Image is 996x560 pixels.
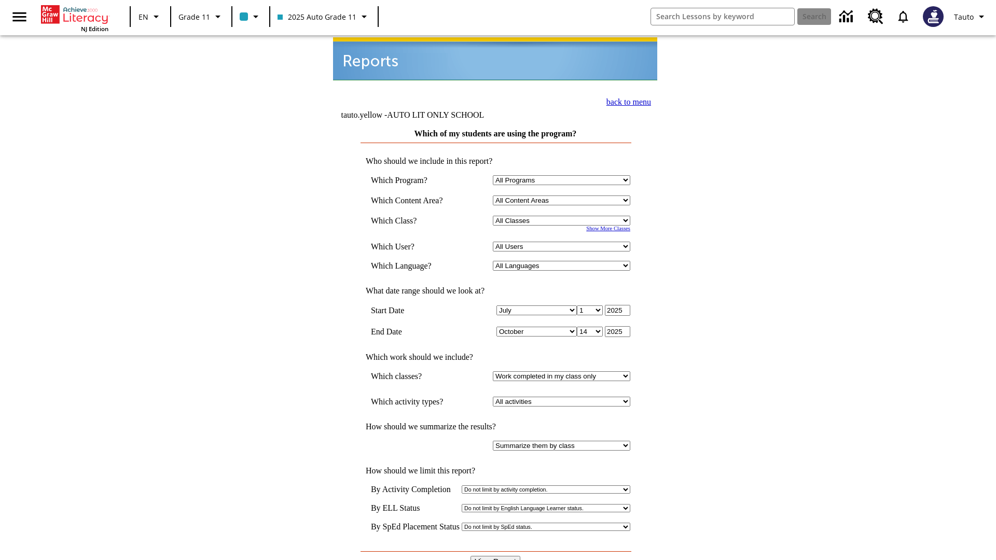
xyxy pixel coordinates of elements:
[134,7,167,26] button: Language: EN, Select a language
[414,129,577,138] a: Which of my students are using the program?
[4,2,35,32] button: Open side menu
[387,110,484,119] nobr: AUTO LIT ONLY SCHOOL
[139,11,148,22] span: EN
[41,3,108,33] div: Home
[371,503,460,513] td: By ELL Status
[923,6,944,27] img: Avatar
[371,326,458,337] td: End Date
[371,196,443,205] nobr: Which Content Area?
[371,371,458,381] td: Which classes?
[371,261,458,271] td: Which Language?
[371,305,458,316] td: Start Date
[361,422,630,431] td: How should we summarize the results?
[361,353,630,362] td: Which work should we include?
[178,11,210,22] span: Grade 11
[371,485,460,494] td: By Activity Completion
[586,226,630,231] a: Show More Classes
[361,286,630,296] td: What date range should we look at?
[833,3,862,31] a: Data Center
[917,3,950,30] button: Select a new avatar
[371,522,460,531] td: By SpEd Placement Status
[236,7,266,26] button: Class color is light blue. Change class color
[371,397,458,407] td: Which activity types?
[273,7,375,26] button: Class: 2025 Auto Grade 11, Select your class
[278,11,356,22] span: 2025 Auto Grade 11
[361,157,630,166] td: Who should we include in this report?
[651,8,794,25] input: search field
[341,110,532,120] td: tauto.yellow -
[371,175,458,185] td: Which Program?
[371,242,458,251] td: Which User?
[333,37,657,80] img: header
[361,466,630,475] td: How should we limit this report?
[950,7,992,26] button: Profile/Settings
[174,7,228,26] button: Grade: Grade 11, Select a grade
[371,216,458,226] td: Which Class?
[890,3,917,30] a: Notifications
[862,3,890,31] a: Resource Center, Will open in new tab
[606,97,651,106] a: back to menu
[954,11,974,22] span: Tauto
[81,25,108,33] span: NJ Edition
